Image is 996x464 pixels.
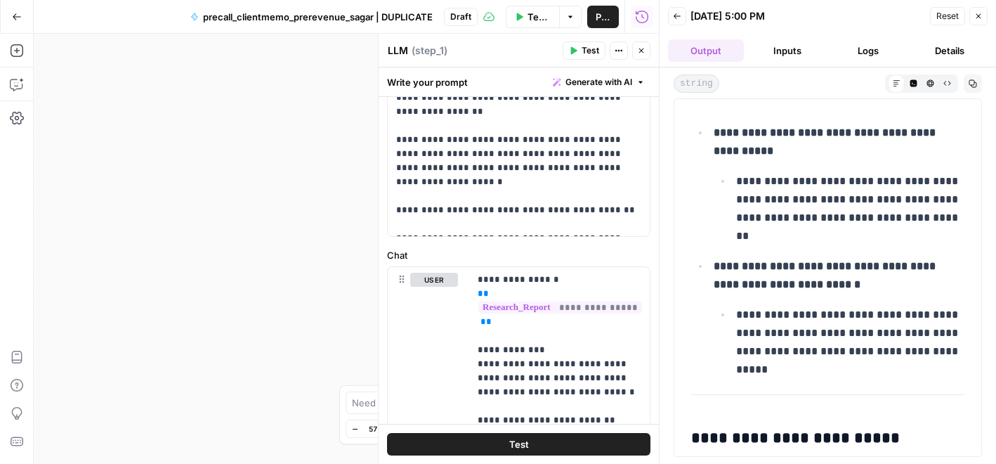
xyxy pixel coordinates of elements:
[387,248,650,262] label: Chat
[582,44,599,57] span: Test
[587,6,619,28] button: Publish
[509,437,529,451] span: Test
[203,10,433,24] span: precall_clientmemo_prerevenue_sagar | DUPLICATE
[596,10,610,24] span: Publish
[410,273,458,287] button: user
[674,75,719,93] span: string
[912,39,988,62] button: Details
[506,6,559,28] button: Test Workflow
[528,10,551,24] span: Test Workflow
[182,6,441,28] button: precall_clientmemo_prerevenue_sagar | DUPLICATE
[379,67,659,96] div: Write your prompt
[369,423,384,434] span: 57%
[388,44,408,58] textarea: LLM
[668,39,744,62] button: Output
[412,44,447,58] span: ( step_1 )
[831,39,907,62] button: Logs
[450,11,471,23] span: Draft
[749,39,825,62] button: Inputs
[563,41,605,60] button: Test
[387,433,650,456] button: Test
[930,7,965,25] button: Reset
[547,73,650,91] button: Generate with AI
[565,76,632,89] span: Generate with AI
[936,10,959,22] span: Reset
